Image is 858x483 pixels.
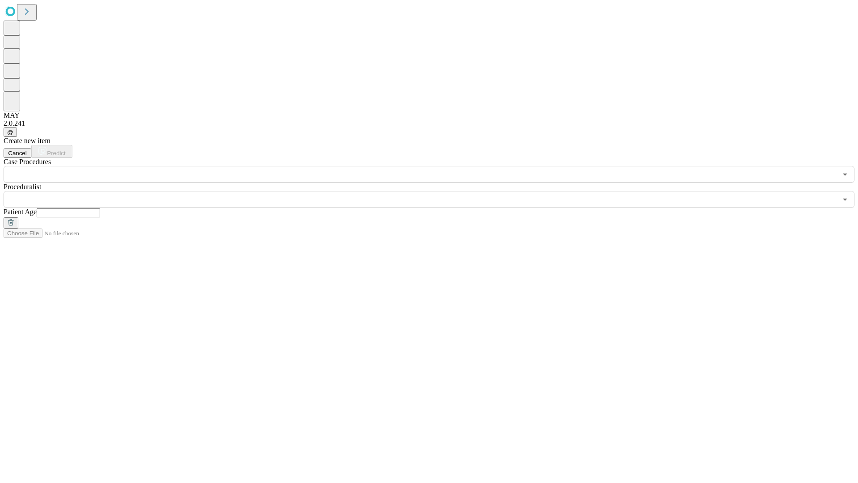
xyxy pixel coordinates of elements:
[4,127,17,137] button: @
[4,137,50,144] span: Create new item
[839,193,851,206] button: Open
[4,148,31,158] button: Cancel
[47,150,65,157] span: Predict
[31,145,72,158] button: Predict
[839,168,851,181] button: Open
[8,150,27,157] span: Cancel
[4,183,41,191] span: Proceduralist
[4,208,37,216] span: Patient Age
[4,158,51,165] span: Scheduled Procedure
[7,129,13,136] span: @
[4,119,854,127] div: 2.0.241
[4,111,854,119] div: MAY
